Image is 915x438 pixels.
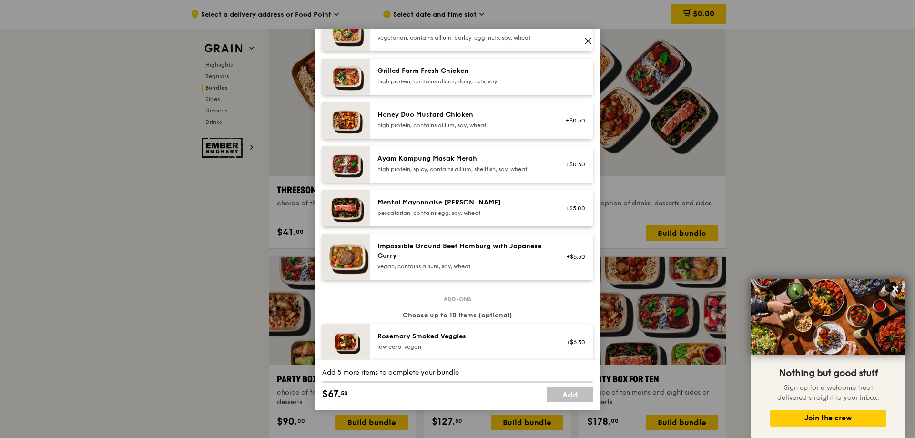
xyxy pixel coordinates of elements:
[322,234,370,280] img: daily_normal_HORZ-Impossible-Hamburg-With-Japanese-Curry.jpg
[322,102,370,139] img: daily_normal_Honey_Duo_Mustard_Chicken__Horizontal_.jpg
[322,368,593,377] div: Add 5 more items to complete your bundle
[560,204,585,212] div: +$5.00
[560,161,585,168] div: +$0.50
[377,110,549,120] div: Honey Duo Mustard Chicken
[377,78,549,85] div: high protein, contains allium, dairy, nuts, soy
[322,387,341,401] span: $67.
[547,387,593,402] a: Add
[377,209,549,217] div: pescatarian, contains egg, soy, wheat
[751,279,905,355] img: DSC07876-Edit02-Large.jpeg
[377,122,549,129] div: high protein, contains allium, soy, wheat
[322,190,370,226] img: daily_normal_Mentai-Mayonnaise-Aburi-Salmon-HORZ.jpg
[377,154,549,163] div: Ayam Kampung Masak Merah
[770,410,886,427] button: Join the crew
[560,338,585,346] div: +$6.50
[377,343,549,351] div: low carb, vegan
[377,66,549,76] div: Grilled Farm Fresh Chicken
[888,281,903,296] button: Close
[377,34,549,41] div: vegetarian, contains allium, barley, egg, nuts, soy, wheat
[377,332,549,341] div: Rosemary Smoked Veggies
[341,389,348,397] span: 50
[779,367,878,379] span: Nothing but good stuff
[777,384,879,402] span: Sign up for a welcome treat delivered straight to your inbox.
[377,165,549,173] div: high protein, spicy, contains allium, shellfish, soy, wheat
[377,263,549,270] div: vegan, contains allium, soy, wheat
[377,198,549,207] div: Mentai Mayonnaise [PERSON_NAME]
[322,324,370,360] img: daily_normal_Thyme-Rosemary-Zucchini-HORZ.jpg
[322,15,370,51] img: daily_normal_HORZ-Basil-Thunder-Tea-Rice.jpg
[322,311,593,320] div: Choose up to 10 items (optional)
[440,295,475,303] span: Add-ons
[322,146,370,183] img: daily_normal_Ayam_Kampung_Masak_Merah_Horizontal_.jpg
[377,242,549,261] div: Impossible Ground Beef Hamburg with Japanese Curry
[560,253,585,261] div: +$6.50
[560,117,585,124] div: +$0.50
[322,59,370,95] img: daily_normal_HORZ-Grilled-Farm-Fresh-Chicken.jpg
